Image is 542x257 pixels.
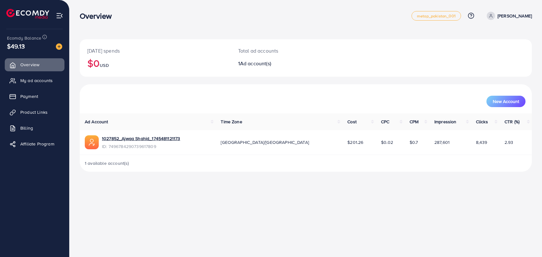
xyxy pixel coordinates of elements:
span: Affiliate Program [20,141,54,147]
a: 1027852_Ajwaa Shahid_1745481121173 [102,135,180,142]
a: Product Links [5,106,64,119]
h3: Overview [80,11,117,21]
span: [GEOGRAPHIC_DATA]/[GEOGRAPHIC_DATA] [221,139,309,145]
span: 1 available account(s) [85,160,129,166]
img: ic-ads-acc.e4c84228.svg [85,135,99,149]
span: ID: 7496784290739617809 [102,143,180,150]
span: CPC [381,119,389,125]
span: Ecomdy Balance [7,35,41,41]
span: CTR (%) [505,119,519,125]
span: CPM [410,119,418,125]
span: My ad accounts [20,77,53,84]
span: Cost [347,119,357,125]
img: logo [6,9,49,19]
h2: $0 [87,57,223,69]
a: metap_pakistan_001 [412,11,461,21]
img: menu [56,12,63,19]
span: Product Links [20,109,48,115]
p: Total ad accounts [238,47,336,55]
span: Clicks [476,119,488,125]
span: $0.7 [410,139,418,145]
span: USD [100,62,109,68]
a: Affiliate Program [5,138,64,150]
span: 8,439 [476,139,487,145]
span: Payment [20,93,38,100]
a: Payment [5,90,64,103]
a: My ad accounts [5,74,64,87]
span: Time Zone [221,119,242,125]
span: Overview [20,61,39,68]
span: $0.02 [381,139,393,145]
span: Ad Account [85,119,108,125]
span: $49.13 [7,42,25,51]
span: Ad account(s) [240,60,271,67]
span: metap_pakistan_001 [417,14,456,18]
h2: 1 [238,61,336,67]
p: [DATE] spends [87,47,223,55]
p: [PERSON_NAME] [498,12,532,20]
span: Billing [20,125,33,131]
span: 287,601 [434,139,450,145]
a: Overview [5,58,64,71]
span: $201.26 [347,139,363,145]
span: Impression [434,119,457,125]
a: [PERSON_NAME] [484,12,532,20]
button: New Account [486,96,525,107]
span: 2.93 [505,139,513,145]
a: Billing [5,122,64,134]
img: image [56,43,62,50]
span: New Account [493,99,519,104]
